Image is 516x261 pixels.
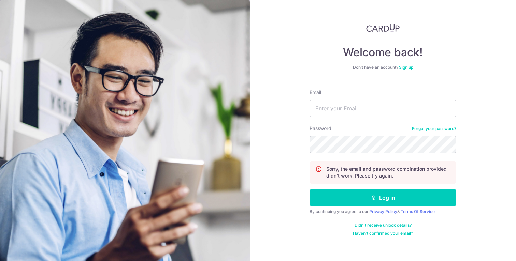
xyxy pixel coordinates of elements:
a: Terms Of Service [401,209,435,214]
p: Sorry, the email and password combination provided didn't work. Please try again. [326,166,450,179]
a: Sign up [399,65,413,70]
a: Privacy Policy [369,209,397,214]
a: Didn't receive unlock details? [355,222,412,228]
div: By continuing you agree to our & [310,209,456,214]
input: Enter your Email [310,100,456,117]
img: CardUp Logo [366,24,400,32]
h4: Welcome back! [310,46,456,59]
label: Email [310,89,321,96]
button: Log in [310,189,456,206]
div: Don’t have an account? [310,65,456,70]
a: Haven't confirmed your email? [353,231,413,236]
label: Password [310,125,331,132]
a: Forgot your password? [412,126,456,132]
